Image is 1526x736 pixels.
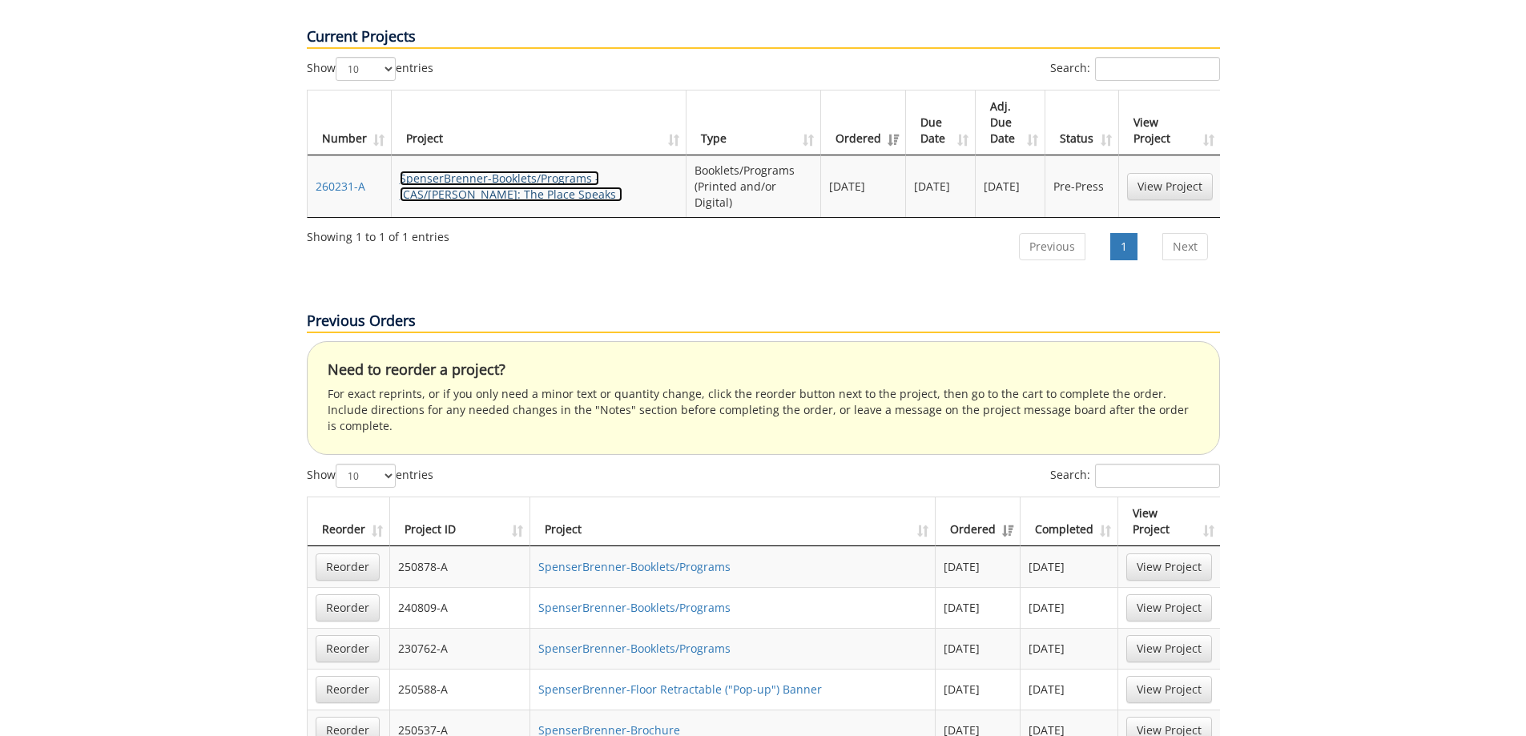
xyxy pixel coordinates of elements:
[1126,553,1212,581] a: View Project
[936,587,1021,628] td: [DATE]
[1021,546,1118,587] td: [DATE]
[906,90,976,155] th: Due Date: activate to sort column ascending
[336,464,396,488] select: Showentries
[316,594,380,621] a: Reorder
[1021,497,1118,546] th: Completed: activate to sort column ascending
[392,90,686,155] th: Project: activate to sort column ascending
[1126,594,1212,621] a: View Project
[1162,233,1208,260] a: Next
[1126,676,1212,703] a: View Project
[538,682,822,697] a: SpenserBrenner-Floor Retractable ("Pop-up") Banner
[308,90,392,155] th: Number: activate to sort column ascending
[328,362,1199,378] h4: Need to reorder a project?
[1021,628,1118,669] td: [DATE]
[307,57,433,81] label: Show entries
[976,155,1045,217] td: [DATE]
[316,676,380,703] a: Reorder
[1045,155,1118,217] td: Pre-Press
[307,223,449,245] div: Showing 1 to 1 of 1 entries
[390,587,531,628] td: 240809-A
[1127,173,1213,200] a: View Project
[1119,90,1221,155] th: View Project: activate to sort column ascending
[976,90,1045,155] th: Adj. Due Date: activate to sort column ascending
[316,635,380,662] a: Reorder
[1050,57,1220,81] label: Search:
[1021,587,1118,628] td: [DATE]
[307,311,1220,333] p: Previous Orders
[400,171,622,202] a: SpenserBrenner-Booklets/Programs - (CAS/[PERSON_NAME]: The Place Speaks )
[538,600,731,615] a: SpenserBrenner-Booklets/Programs
[316,179,365,194] a: 260231-A
[390,669,531,710] td: 250588-A
[316,553,380,581] a: Reorder
[307,26,1220,49] p: Current Projects
[936,497,1021,546] th: Ordered: activate to sort column ascending
[1095,464,1220,488] input: Search:
[390,628,531,669] td: 230762-A
[1045,90,1118,155] th: Status: activate to sort column ascending
[390,546,531,587] td: 250878-A
[1118,497,1220,546] th: View Project: activate to sort column ascending
[821,90,906,155] th: Ordered: activate to sort column ascending
[390,497,531,546] th: Project ID: activate to sort column ascending
[307,464,433,488] label: Show entries
[328,386,1199,434] p: For exact reprints, or if you only need a minor text or quantity change, click the reorder button...
[538,559,731,574] a: SpenserBrenner-Booklets/Programs
[538,641,731,656] a: SpenserBrenner-Booklets/Programs
[336,57,396,81] select: Showentries
[1019,233,1085,260] a: Previous
[686,155,821,217] td: Booklets/Programs (Printed and/or Digital)
[1126,635,1212,662] a: View Project
[1110,233,1137,260] a: 1
[906,155,976,217] td: [DATE]
[686,90,821,155] th: Type: activate to sort column ascending
[1050,464,1220,488] label: Search:
[821,155,906,217] td: [DATE]
[1095,57,1220,81] input: Search:
[936,628,1021,669] td: [DATE]
[936,546,1021,587] td: [DATE]
[308,497,390,546] th: Reorder: activate to sort column ascending
[530,497,936,546] th: Project: activate to sort column ascending
[936,669,1021,710] td: [DATE]
[1021,669,1118,710] td: [DATE]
